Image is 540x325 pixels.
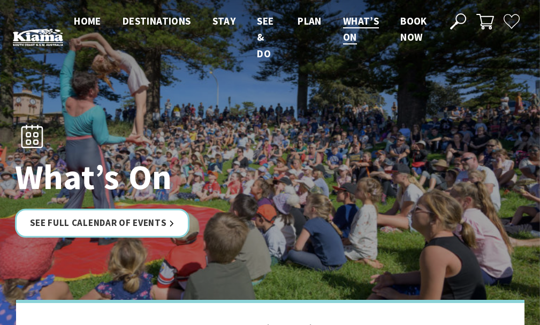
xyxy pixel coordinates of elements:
[13,28,63,46] img: Kiama Logo
[298,14,322,27] span: Plan
[343,14,379,43] span: What’s On
[123,14,191,27] span: Destinations
[15,209,190,237] a: See Full Calendar of Events
[74,14,101,27] span: Home
[400,14,427,43] span: Book now
[63,13,438,62] nav: Main Menu
[15,158,317,196] h1: What’s On
[257,14,273,60] span: See & Do
[212,14,236,27] span: Stay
